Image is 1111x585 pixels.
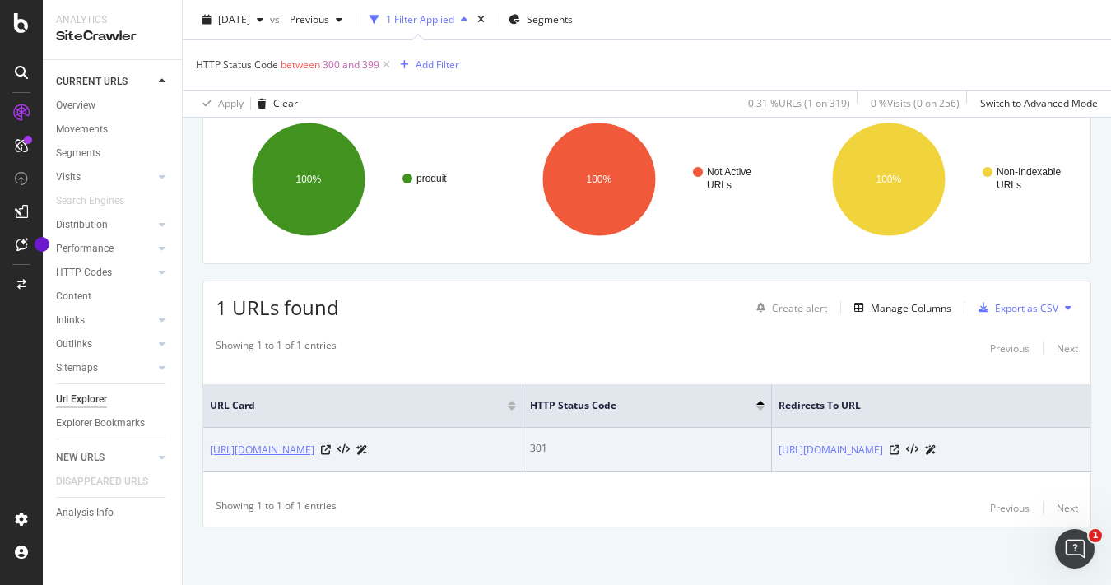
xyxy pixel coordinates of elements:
[216,499,337,518] div: Showing 1 to 1 of 1 entries
[56,288,91,305] div: Content
[56,415,145,432] div: Explorer Bookmarks
[321,445,331,455] a: Visit Online Page
[1057,501,1078,515] div: Next
[196,7,270,33] button: [DATE]
[56,13,169,27] div: Analytics
[848,298,951,318] button: Manage Columns
[56,264,112,281] div: HTTP Codes
[906,444,918,456] button: View HTML Source
[1055,529,1095,569] iframe: Intercom live chat
[56,193,141,210] a: Search Engines
[196,58,278,72] span: HTTP Status Code
[1057,499,1078,518] button: Next
[56,360,154,377] a: Sitemaps
[925,441,937,458] a: AI Url Details
[56,391,107,408] div: Url Explorer
[56,121,108,138] div: Movements
[876,174,902,185] text: 100%
[502,7,579,33] button: Segments
[586,174,611,185] text: 100%
[56,391,170,408] a: Url Explorer
[1057,338,1078,358] button: Next
[56,336,92,353] div: Outlinks
[216,338,337,358] div: Showing 1 to 1 of 1 entries
[356,441,368,458] a: AI Url Details
[990,499,1030,518] button: Previous
[56,504,114,522] div: Analysis Info
[416,58,459,72] div: Add Filter
[56,312,85,329] div: Inlinks
[393,55,459,75] button: Add Filter
[56,240,154,258] a: Performance
[750,295,827,321] button: Create alert
[779,442,883,458] a: [URL][DOMAIN_NAME]
[779,398,1059,413] span: Redirects to URL
[56,415,170,432] a: Explorer Bookmarks
[35,237,49,252] div: Tooltip anchor
[56,73,128,91] div: CURRENT URLS
[997,179,1021,191] text: URLs
[251,91,298,117] button: Clear
[283,7,349,33] button: Previous
[56,240,114,258] div: Performance
[990,338,1030,358] button: Previous
[56,73,154,91] a: CURRENT URLS
[323,53,379,77] span: 300 and 399
[386,12,454,26] div: 1 Filter Applied
[506,108,788,251] svg: A chart.
[748,96,850,110] div: 0.31 % URLs ( 1 on 319 )
[56,336,154,353] a: Outlinks
[216,294,339,321] span: 1 URLs found
[218,96,244,110] div: Apply
[871,301,951,315] div: Manage Columns
[56,473,148,490] div: DISAPPEARED URLS
[56,504,170,522] a: Analysis Info
[707,166,751,178] text: Not Active
[990,501,1030,515] div: Previous
[1057,341,1078,355] div: Next
[56,216,108,234] div: Distribution
[530,398,732,413] span: HTTP Status Code
[218,12,250,26] span: 2025 Aug. 31st
[56,264,154,281] a: HTTP Codes
[416,173,447,184] text: produit
[56,97,95,114] div: Overview
[1089,529,1102,542] span: 1
[796,108,1078,251] svg: A chart.
[56,145,100,162] div: Segments
[216,108,498,251] svg: A chart.
[56,27,169,46] div: SiteCrawler
[56,360,98,377] div: Sitemaps
[196,91,244,117] button: Apply
[363,7,474,33] button: 1 Filter Applied
[997,166,1061,178] text: Non-Indexable
[56,473,165,490] a: DISAPPEARED URLS
[56,193,124,210] div: Search Engines
[890,445,899,455] a: Visit Online Page
[296,174,322,185] text: 100%
[56,97,170,114] a: Overview
[281,58,320,72] span: between
[974,91,1098,117] button: Switch to Advanced Mode
[772,301,827,315] div: Create alert
[474,12,488,28] div: times
[56,449,105,467] div: NEW URLS
[210,442,314,458] a: [URL][DOMAIN_NAME]
[56,216,154,234] a: Distribution
[273,96,298,110] div: Clear
[530,441,765,456] div: 301
[871,96,960,110] div: 0 % Visits ( 0 on 256 )
[972,295,1058,321] button: Export as CSV
[56,169,154,186] a: Visits
[283,12,329,26] span: Previous
[980,96,1098,110] div: Switch to Advanced Mode
[56,145,170,162] a: Segments
[56,449,154,467] a: NEW URLS
[707,179,732,191] text: URLs
[270,12,283,26] span: vs
[56,121,170,138] a: Movements
[56,169,81,186] div: Visits
[995,301,1058,315] div: Export as CSV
